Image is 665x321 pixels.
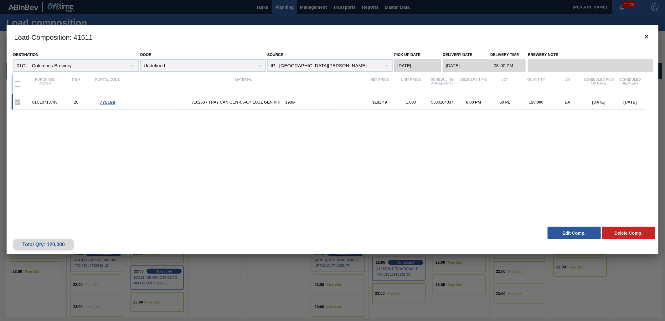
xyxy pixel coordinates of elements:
[92,78,123,91] div: Portal code
[395,100,427,104] div: 1,000
[140,53,152,57] label: Door
[29,78,60,91] div: Purchase order
[528,50,653,59] label: Brewery Note
[18,242,70,247] div: Total Qty: 120,000
[364,100,395,104] div: $182.49
[427,78,458,91] div: Scheduling Agreement
[443,59,490,72] input: mm/dd/yyyy
[60,78,92,91] div: Item
[529,100,544,104] span: 120,000
[92,99,123,105] div: Go to Order
[458,100,489,104] div: 8:00 PM
[394,59,441,72] input: mm/dd/yyyy
[100,99,115,105] span: 775198
[552,78,583,91] div: UM
[565,100,570,104] span: EA
[489,100,521,104] div: 50 PL
[13,53,38,57] label: Destination
[394,53,420,57] label: Pick up Date
[60,100,92,104] div: 26
[592,100,606,104] span: [DATE]
[548,227,601,239] button: Edit Comp.
[7,25,658,49] h3: Load Composition : 41511
[123,78,364,91] div: Material
[583,78,615,91] div: Scheduled Pick up Date
[123,100,364,104] span: 710263 - TRAY CAN GEN 4/6-6/4 16OZ GEN KRFT 1986-
[615,78,646,91] div: Scheduled Delivery
[624,100,637,104] span: [DATE]
[521,78,552,91] div: Quantity
[267,53,283,57] label: Source
[427,100,458,104] div: 5500104037
[29,100,60,104] div: 01CL0713743
[458,78,489,91] div: Delivery Time
[602,227,655,239] button: Delete Comp.
[490,50,526,59] label: Delivery Time
[443,53,472,57] label: Delivery Date
[364,78,395,91] div: Net Price
[489,78,521,91] div: Lot
[395,78,427,91] div: Unit Price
